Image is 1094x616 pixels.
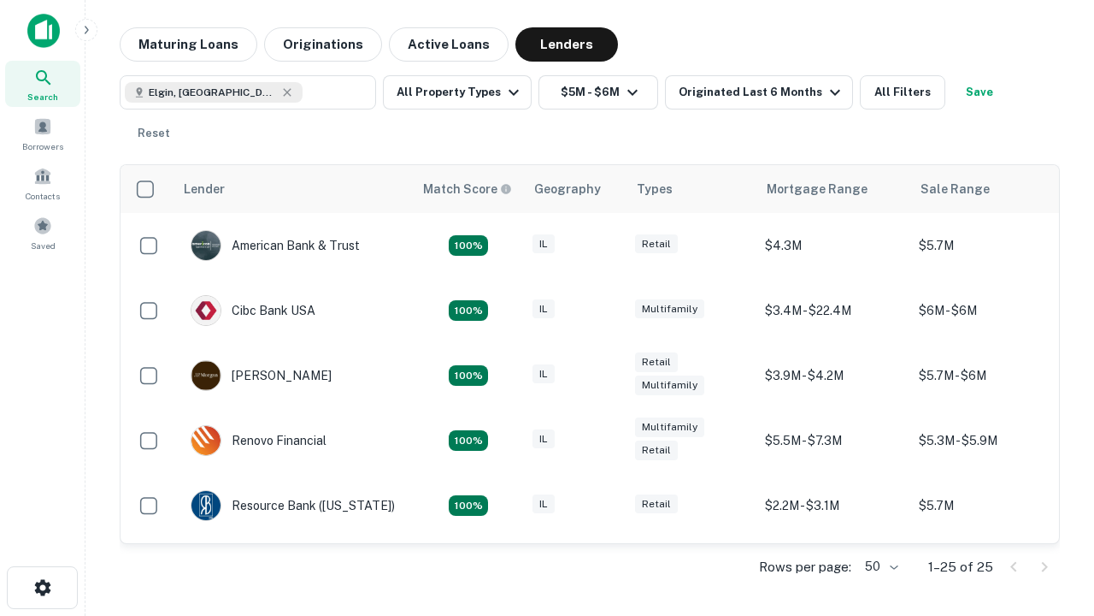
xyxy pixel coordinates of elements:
td: $3.4M - $22.4M [756,278,910,343]
img: picture [191,361,221,390]
td: $2.2M - $3.1M [756,473,910,538]
a: Saved [5,210,80,256]
img: capitalize-icon.png [27,14,60,48]
button: Lenders [515,27,618,62]
td: $5.7M [910,473,1064,538]
div: Geography [534,179,601,199]
span: Contacts [26,189,60,203]
span: Search [27,90,58,104]
div: IL [532,234,555,254]
th: Sale Range [910,165,1064,213]
button: $5M - $6M [538,75,658,110]
div: Retail [635,441,678,460]
th: Lender [174,165,413,213]
td: $5.3M - $5.9M [910,408,1064,473]
th: Types [626,165,756,213]
div: Cibc Bank USA [191,295,315,326]
div: Retail [635,495,678,514]
button: Originated Last 6 Months [665,75,853,110]
div: Multifamily [635,376,704,395]
div: Lender [184,179,225,199]
h6: Match Score [423,180,509,198]
td: $4M [756,538,910,603]
div: Matching Properties: 4, hasApolloMatch: undefined [449,300,488,321]
a: Borrowers [5,110,80,157]
div: Matching Properties: 4, hasApolloMatch: undefined [449,430,488,451]
button: Originations [264,27,382,62]
td: $3.9M - $4.2M [756,343,910,408]
button: Save your search to get updates of matches that match your search criteria. [952,75,1007,110]
div: Originated Last 6 Months [679,82,845,103]
div: Multifamily [635,418,704,437]
td: $4.3M [756,213,910,278]
div: Matching Properties: 7, hasApolloMatch: undefined [449,235,488,256]
div: Matching Properties: 4, hasApolloMatch: undefined [449,365,488,386]
button: Active Loans [389,27,509,62]
div: Resource Bank ([US_STATE]) [191,490,395,521]
div: Sale Range [920,179,990,199]
div: Retail [635,234,678,254]
div: Mortgage Range [767,179,868,199]
div: Capitalize uses an advanced AI algorithm to match your search with the best lender. The match sco... [423,180,512,198]
th: Geography [524,165,626,213]
td: $5.7M [910,213,1064,278]
div: Types [637,179,673,199]
div: IL [532,495,555,514]
td: $6M - $6M [910,278,1064,343]
img: picture [191,231,221,260]
button: All Property Types [383,75,532,110]
div: Multifamily [635,299,704,319]
div: Matching Properties: 4, hasApolloMatch: undefined [449,495,488,516]
div: 50 [858,554,901,579]
button: All Filters [860,75,945,110]
span: Borrowers [22,139,63,153]
span: Saved [31,239,56,252]
p: 1–25 of 25 [928,557,993,577]
img: picture [191,491,221,520]
p: Rows per page: [759,557,851,577]
a: Search [5,61,80,107]
div: American Bank & Trust [191,230,360,261]
button: Reset [126,116,181,151]
div: IL [532,364,555,384]
div: IL [532,429,555,449]
iframe: Chat Widget [1009,479,1094,561]
div: IL [532,299,555,319]
div: [PERSON_NAME] [191,360,332,391]
a: Contacts [5,160,80,206]
td: $5.5M - $7.3M [756,408,910,473]
div: Renovo Financial [191,425,326,456]
img: picture [191,426,221,455]
div: Retail [635,352,678,372]
td: $5.6M [910,538,1064,603]
td: $5.7M - $6M [910,343,1064,408]
img: picture [191,296,221,325]
th: Mortgage Range [756,165,910,213]
button: Maturing Loans [120,27,257,62]
th: Capitalize uses an advanced AI algorithm to match your search with the best lender. The match sco... [413,165,524,213]
span: Elgin, [GEOGRAPHIC_DATA], [GEOGRAPHIC_DATA] [149,85,277,100]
